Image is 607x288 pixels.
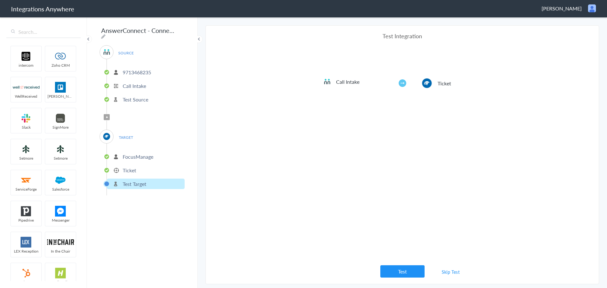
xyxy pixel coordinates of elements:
span: Salesforce [45,187,76,192]
span: Zoho CRM [45,63,76,68]
p: Call Intake [123,82,146,89]
h5: Call Intake [336,78,379,85]
img: FBM.png [47,206,74,217]
span: Slack [11,125,41,130]
span: SOURCE [114,49,138,57]
img: lex-app-logo.svg [13,237,40,248]
p: FocusManage [123,153,153,160]
img: intercom-logo.svg [13,51,40,62]
span: intercom [11,63,41,68]
h1: Integrations Anywhere [11,4,74,13]
img: connectwise.png [421,78,432,89]
span: SignMore [45,125,76,130]
span: Messenger [45,218,76,223]
img: setmoreNew.jpg [47,144,74,155]
p: 9713468235 [123,69,151,76]
span: Setmore [11,156,41,161]
span: Setmore [45,156,76,161]
h5: Ticket [438,80,480,87]
img: connectwise.png [103,132,111,140]
span: TARGET [114,133,138,142]
img: salesforce-logo.svg [47,175,74,186]
img: hs-app-logo.svg [47,268,74,279]
a: Skip Test [434,266,468,278]
img: slack-logo.svg [13,113,40,124]
span: Pipedrive [11,218,41,223]
img: answerconnect-logo.svg [103,48,111,56]
img: wr-logo.svg [13,82,40,93]
input: Search... [6,26,81,38]
span: HubSpot [11,279,41,285]
img: inch-logo.svg [47,237,74,248]
img: serviceforge-icon.png [13,175,40,186]
img: hubspot-logo.svg [13,268,40,279]
span: [PERSON_NAME] [45,94,76,99]
span: WellReceived [11,94,41,99]
p: Ticket [123,167,136,174]
img: zoho-logo.svg [47,51,74,62]
span: In the Chair [45,248,76,254]
span: HelloSells [45,279,76,285]
img: signmore-logo.png [47,113,74,124]
span: ServiceForge [11,187,41,192]
span: LEX Reception [11,248,41,254]
span: [PERSON_NAME] [542,5,582,12]
h4: Test Integration [323,32,481,40]
button: Test [380,265,425,278]
img: pipedrive.png [13,206,40,217]
img: answerconnect-logo.svg [323,78,331,85]
p: Test Source [123,96,148,103]
img: user.png [588,4,596,12]
img: setmoreNew.jpg [13,144,40,155]
p: Test Target [123,180,146,187]
img: trello.png [47,82,74,93]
